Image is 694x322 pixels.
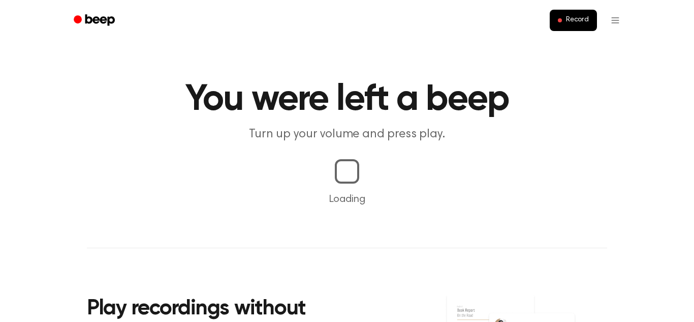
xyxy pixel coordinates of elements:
span: Record [566,16,589,25]
p: Loading [12,192,682,207]
h1: You were left a beep [87,81,607,118]
p: Turn up your volume and press play. [152,126,542,143]
button: Open menu [603,8,627,33]
button: Record [550,10,597,31]
a: Beep [67,11,124,31]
